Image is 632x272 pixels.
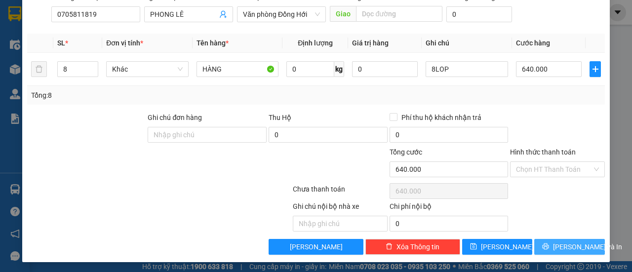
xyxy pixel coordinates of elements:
[148,127,267,143] input: Ghi chú đơn hàng
[390,148,422,156] span: Tổng cước
[516,39,550,47] span: Cước hàng
[293,216,388,232] input: Nhập ghi chú
[269,239,363,255] button: [PERSON_NAME]
[298,39,333,47] span: Định lượng
[112,62,183,77] span: Khác
[386,243,393,251] span: delete
[365,239,460,255] button: deleteXóa Thông tin
[462,239,533,255] button: save[PERSON_NAME]
[148,114,202,121] label: Ghi chú đơn hàng
[292,184,389,201] div: Chưa thanh toán
[60,23,166,39] b: [PERSON_NAME]
[481,241,534,252] span: [PERSON_NAME]
[352,39,389,47] span: Giá trị hàng
[352,61,418,77] input: 0
[396,241,439,252] span: Xóa Thông tin
[219,10,227,18] span: user-add
[390,201,509,216] div: Chi phí nội bộ
[31,90,245,101] div: Tổng: 8
[330,6,356,22] span: Giao
[397,112,485,123] span: Phí thu hộ khách nhận trả
[106,39,143,47] span: Đơn vị tính
[590,65,600,73] span: plus
[426,61,508,77] input: Ghi Chú
[534,239,605,255] button: printer[PERSON_NAME] và In
[197,39,229,47] span: Tên hàng
[510,148,576,156] label: Hình thức thanh toán
[5,57,79,74] h2: 44W24VES
[422,34,512,53] th: Ghi chú
[334,61,344,77] span: kg
[590,61,601,77] button: plus
[31,61,47,77] button: delete
[57,39,65,47] span: SL
[243,7,320,22] span: Văn phòng Đồng Hới
[356,6,442,22] input: Dọc đường
[52,57,238,151] h2: VP Nhận: Văn phòng Đồng Hới
[290,241,343,252] span: [PERSON_NAME]
[293,201,388,216] div: Ghi chú nội bộ nhà xe
[446,6,512,22] input: Cước giao hàng
[542,243,549,251] span: printer
[197,61,279,77] input: VD: Bàn, Ghế
[269,114,291,121] span: Thu Hộ
[553,241,622,252] span: [PERSON_NAME] và In
[470,243,477,251] span: save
